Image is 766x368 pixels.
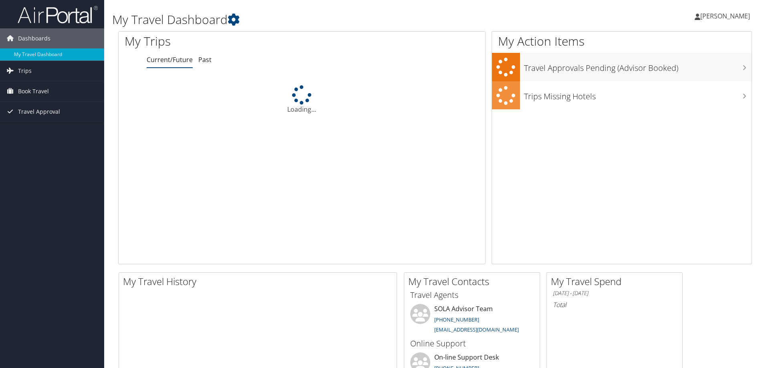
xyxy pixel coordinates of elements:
[147,55,193,64] a: Current/Future
[551,275,682,288] h2: My Travel Spend
[434,326,519,333] a: [EMAIL_ADDRESS][DOMAIN_NAME]
[695,4,758,28] a: [PERSON_NAME]
[112,11,543,28] h1: My Travel Dashboard
[410,290,534,301] h3: Travel Agents
[123,275,397,288] h2: My Travel History
[492,81,752,110] a: Trips Missing Hotels
[700,12,750,20] span: [PERSON_NAME]
[553,290,676,297] h6: [DATE] - [DATE]
[492,33,752,50] h1: My Action Items
[18,28,50,48] span: Dashboards
[18,81,49,101] span: Book Travel
[406,304,538,337] li: SOLA Advisor Team
[18,61,32,81] span: Trips
[553,300,676,309] h6: Total
[524,58,752,74] h3: Travel Approvals Pending (Advisor Booked)
[125,33,327,50] h1: My Trips
[18,102,60,122] span: Travel Approval
[524,87,752,102] h3: Trips Missing Hotels
[119,85,485,114] div: Loading...
[492,53,752,81] a: Travel Approvals Pending (Advisor Booked)
[410,338,534,349] h3: Online Support
[434,316,479,323] a: [PHONE_NUMBER]
[18,5,98,24] img: airportal-logo.png
[408,275,540,288] h2: My Travel Contacts
[198,55,212,64] a: Past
